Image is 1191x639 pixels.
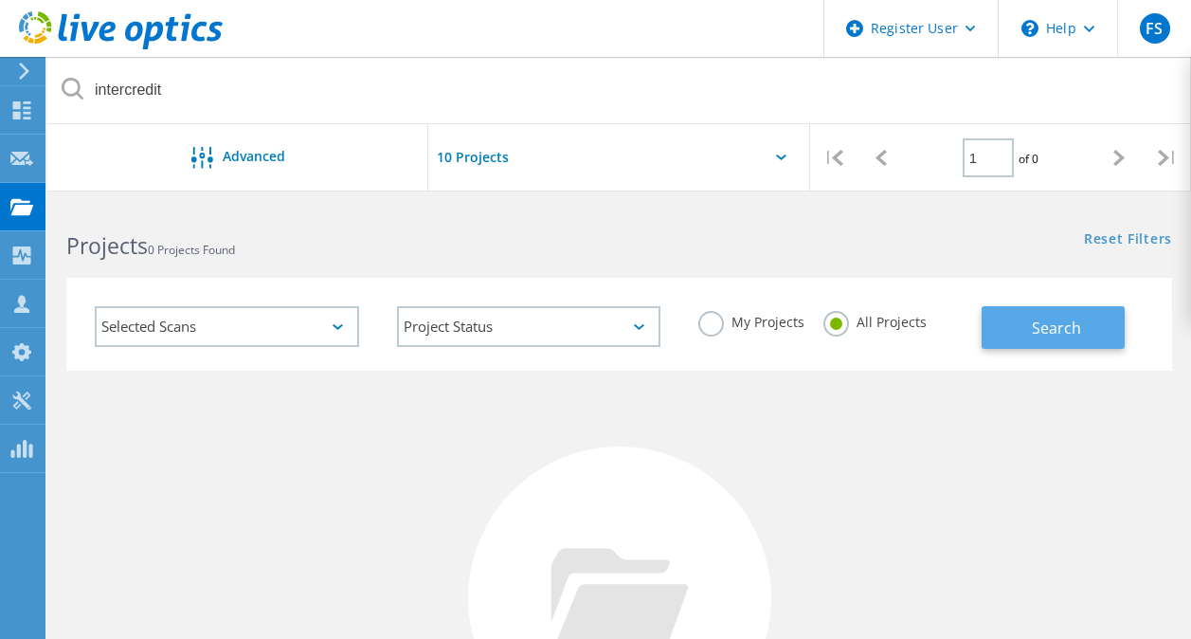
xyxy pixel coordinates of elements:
span: Advanced [223,150,285,163]
a: Live Optics Dashboard [19,40,223,53]
label: All Projects [823,311,927,329]
button: Search [982,306,1125,349]
span: Search [1032,318,1081,338]
span: FS [1146,21,1163,36]
div: | [810,124,857,192]
b: Projects [66,230,148,261]
a: Reset Filters [1084,232,1172,248]
div: | [1144,124,1191,192]
span: of 0 [1019,151,1038,167]
div: Selected Scans [95,306,359,347]
div: Project Status [397,306,661,347]
span: 0 Projects Found [148,242,235,258]
svg: \n [1021,20,1038,37]
label: My Projects [698,311,804,329]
